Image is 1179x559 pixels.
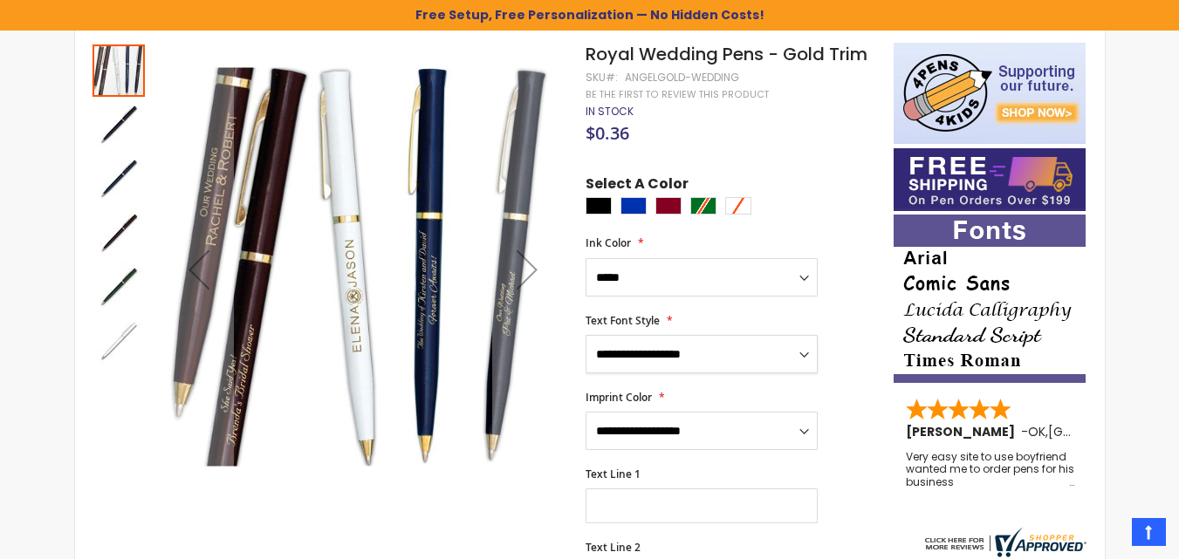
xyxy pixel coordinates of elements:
img: 4pens 4 kids [894,43,1086,144]
span: In stock [586,104,634,119]
img: Royal Wedding Pens - Gold Trim [93,207,145,259]
span: $0.36 [586,121,629,145]
img: Royal Wedding Pens - Gold Trim [93,315,145,367]
div: Black [586,197,612,215]
div: Blue [620,197,647,215]
img: Royal Wedding Pens - Gold Trim [164,68,563,467]
div: Next [492,43,562,495]
img: Free shipping on orders over $199 [894,148,1086,211]
strong: SKU [586,70,618,85]
img: 4pens.com widget logo [921,528,1086,557]
iframe: Google Customer Reviews [1035,512,1179,559]
div: Royal Wedding Pens - Gold Trim [93,205,147,259]
span: [GEOGRAPHIC_DATA] [1048,423,1176,440]
img: Royal Wedding Pens - Gold Trim [93,153,145,205]
div: Royal Wedding Pens - Gold Trim [93,97,147,151]
span: Text Line 1 [586,467,641,481]
span: - , [1021,423,1176,440]
span: Royal Wedding Pens - Gold Trim [586,42,867,66]
div: Previous [164,43,234,495]
div: AngelGold-wedding [625,71,739,85]
div: Very easy site to use boyfriend wanted me to order pens for his business [906,451,1075,488]
a: Be the first to review this product [586,88,769,101]
span: Ink Color [586,235,631,250]
span: OK [1028,423,1045,440]
img: font-personalization-examples [894,215,1086,383]
img: Royal Wedding Pens - Gold Trim [93,99,145,151]
span: Text Font Style [586,313,660,328]
span: Imprint Color [586,390,652,405]
div: Royal Wedding Pens - Gold Trim [93,151,147,205]
span: [PERSON_NAME] [906,423,1021,440]
div: Availability [586,105,634,119]
img: Royal Wedding Pens - Gold Trim [93,261,145,313]
span: Text Line 2 [586,540,641,555]
div: Burgundy [655,197,682,215]
span: Select A Color [586,174,689,198]
div: Royal Wedding Pens - Gold Trim [93,43,147,97]
div: Royal Wedding Pens - Gold Trim [93,259,147,313]
div: Royal Wedding Pens - Gold Trim [93,313,145,367]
